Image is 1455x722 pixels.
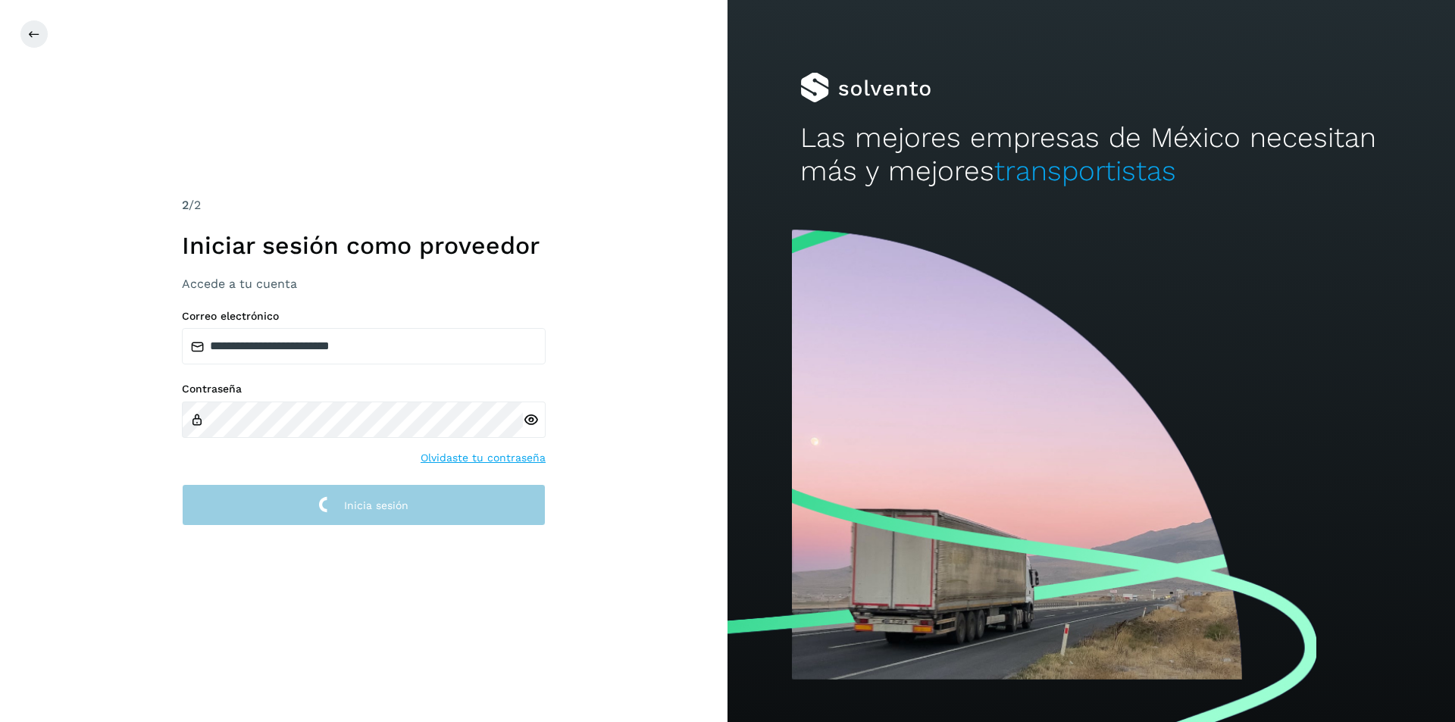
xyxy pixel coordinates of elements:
h3: Accede a tu cuenta [182,277,546,291]
span: Inicia sesión [344,500,408,511]
span: transportistas [994,155,1176,187]
label: Contraseña [182,383,546,395]
h2: Las mejores empresas de México necesitan más y mejores [800,121,1382,189]
div: /2 [182,196,546,214]
button: Inicia sesión [182,484,546,526]
a: Olvidaste tu contraseña [421,450,546,466]
label: Correo electrónico [182,310,546,323]
span: 2 [182,198,189,212]
h1: Iniciar sesión como proveedor [182,231,546,260]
